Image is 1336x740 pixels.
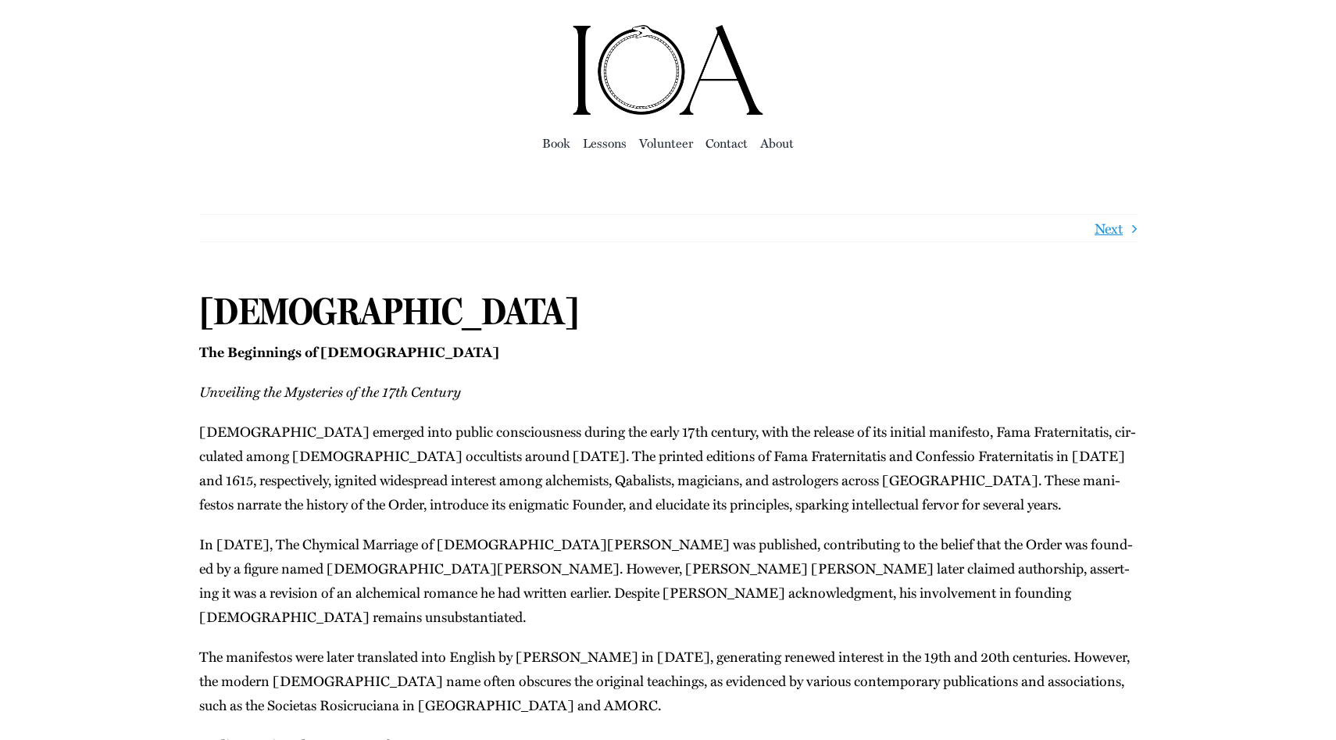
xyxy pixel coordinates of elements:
[199,381,461,402] em: Unveil­ing the Mys­ter­ies of the 17th Century
[199,341,499,362] strong: The Begin­nings of [DEMOGRAPHIC_DATA]
[760,132,794,154] a: About
[199,645,1137,717] p: The man­i­festos were lat­er trans­lat­ed into Eng­lish by [PERSON_NAME] in [DATE], gen­er­at­ing...
[199,117,1137,167] nav: Main
[570,20,766,41] a: ioa-logo
[639,132,693,154] a: Vol­un­teer
[570,23,766,117] img: Institute of Awakening
[542,132,570,154] a: Book
[199,532,1137,629] p: In [DATE], The Chymi­cal Mar­riage of [DEMOGRAPHIC_DATA][PERSON_NAME] was pub­lished, con­tribut­...
[1095,215,1123,241] a: Next
[199,420,1137,517] p: [DEMOGRAPHIC_DATA] emerged into pub­lic con­scious­ness dur­ing the ear­ly 17th cen­tu­ry, with t...
[706,132,748,154] a: Con­tact
[583,132,627,154] a: Lessons
[199,289,1137,334] h1: [DEMOGRAPHIC_DATA]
